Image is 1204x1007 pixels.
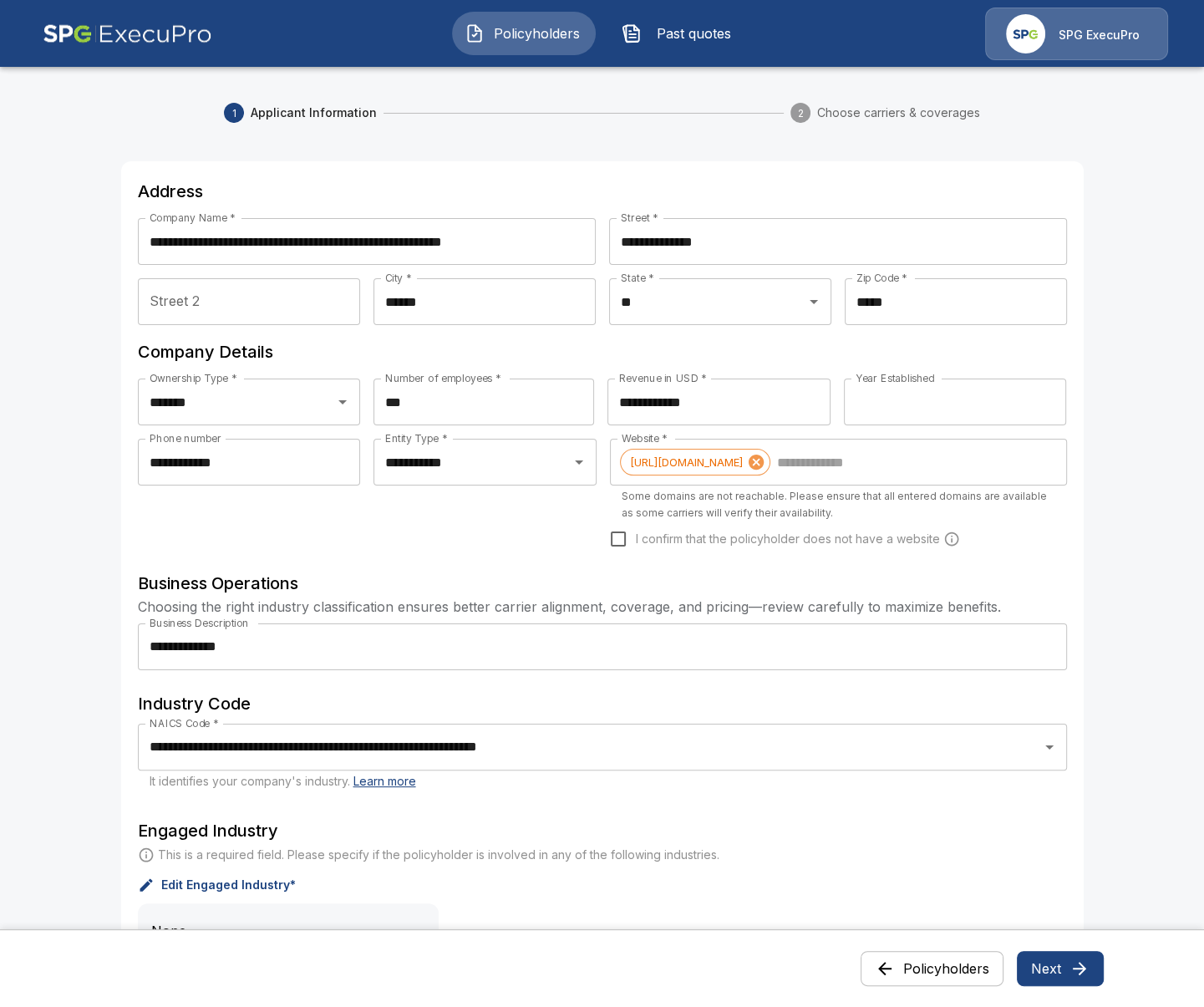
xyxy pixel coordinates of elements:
[138,338,1067,365] h6: Company Details
[150,371,236,385] label: Ownership Type *
[385,271,412,285] label: City *
[943,531,960,547] svg: Carriers run a cyber security scan on the policyholders' websites. Please enter a website wheneve...
[856,371,934,385] label: Year Established
[1038,735,1061,759] button: Open
[353,774,416,788] a: Learn more
[138,570,1067,597] h6: Business Operations
[567,450,591,474] button: Open
[621,271,654,285] label: State *
[138,178,1067,205] h6: Address
[817,104,980,121] span: Choose carriers & coverages
[138,597,1067,617] p: Choosing the right industry classification ensures better carrier alignment, coverage, and pricin...
[385,431,447,445] label: Entity Type *
[622,23,642,43] img: Past quotes Icon
[158,847,719,863] p: This is a required field. Please specify if the policyholder is involved in any of the following ...
[251,104,377,121] span: Applicant Information
[491,23,583,43] span: Policyholders
[1059,27,1140,43] p: SPG ExecuPro
[138,690,1067,717] h6: Industry Code
[985,8,1168,60] a: Agency IconSPG ExecuPro
[648,23,740,43] span: Past quotes
[150,616,249,630] label: Business Description
[622,488,1054,521] p: Some domains are not reachable. Please ensure that all entered domains are available as some carr...
[619,371,707,385] label: Revenue in USD *
[798,107,804,120] text: 2
[1017,951,1104,986] button: Next
[138,817,1067,844] h6: Engaged Industry
[802,290,826,313] button: Open
[636,531,940,547] span: I confirm that the policyholder does not have a website
[620,449,770,476] div: [URL][DOMAIN_NAME]
[150,716,219,730] label: NAICS Code *
[150,211,236,225] label: Company Name *
[621,211,658,225] label: Street *
[385,371,501,385] label: Number of employees *
[161,879,296,891] p: Edit Engaged Industry*
[231,107,236,120] text: 1
[150,774,416,788] span: It identifies your company's industry.
[622,431,668,445] label: Website *
[150,431,221,445] label: Phone number
[465,23,485,43] img: Policyholders Icon
[43,8,212,60] img: AA Logo
[1006,14,1045,53] img: Agency Icon
[331,390,354,414] button: Open
[452,12,596,55] button: Policyholders IconPolicyholders
[621,453,752,472] span: [URL][DOMAIN_NAME]
[856,271,907,285] label: Zip Code *
[609,12,753,55] button: Past quotes IconPast quotes
[861,951,1003,986] button: Policyholders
